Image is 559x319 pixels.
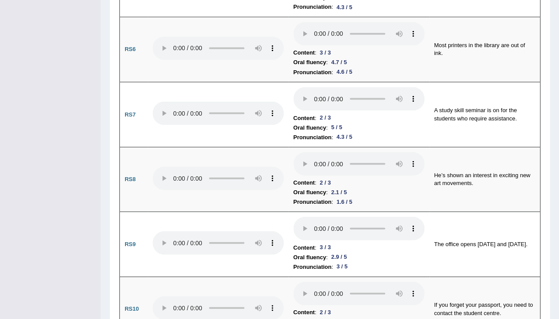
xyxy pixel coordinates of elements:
[293,48,424,58] li: :
[316,178,334,187] div: 2 / 3
[125,46,135,52] b: RS6
[293,132,424,142] li: :
[429,212,540,277] td: The office opens [DATE] and [DATE].
[293,67,331,77] b: Pronunciation
[293,132,331,142] b: Pronunciation
[293,58,326,67] b: Oral fluency
[293,187,326,197] b: Oral fluency
[293,262,331,271] b: Pronunciation
[293,2,331,12] b: Pronunciation
[327,252,350,261] div: 2.9 / 5
[316,243,334,252] div: 3 / 3
[333,3,356,12] div: 4.3 / 5
[333,132,356,141] div: 4.3 / 5
[293,307,315,317] b: Content
[293,113,424,123] li: :
[293,67,424,77] li: :
[293,187,424,197] li: :
[125,175,135,182] b: RS8
[293,58,424,67] li: :
[125,111,135,117] b: RS7
[293,252,326,262] b: Oral fluency
[316,113,334,122] div: 2 / 3
[327,58,350,67] div: 4.7 / 5
[333,262,351,271] div: 3 / 5
[293,243,315,252] b: Content
[333,67,356,76] div: 4.6 / 5
[293,48,315,58] b: Content
[293,123,326,132] b: Oral fluency
[316,48,334,57] div: 3 / 3
[316,308,334,317] div: 2 / 3
[125,240,135,247] b: RS9
[293,252,424,262] li: :
[293,113,315,123] b: Content
[293,123,424,132] li: :
[327,188,350,197] div: 2.1 / 5
[327,123,345,132] div: 5 / 5
[429,82,540,147] td: A study skill seminar is on for the students who require assistance.
[125,305,139,312] b: RS10
[293,262,424,271] li: :
[293,197,424,206] li: :
[293,307,424,317] li: :
[293,197,331,206] b: Pronunciation
[333,197,356,206] div: 1.6 / 5
[293,178,424,187] li: :
[293,243,424,252] li: :
[293,178,315,187] b: Content
[429,17,540,82] td: Most printers in the library are out of ink.
[429,147,540,212] td: He’s shown an interest in exciting new art movements.
[293,2,424,12] li: :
